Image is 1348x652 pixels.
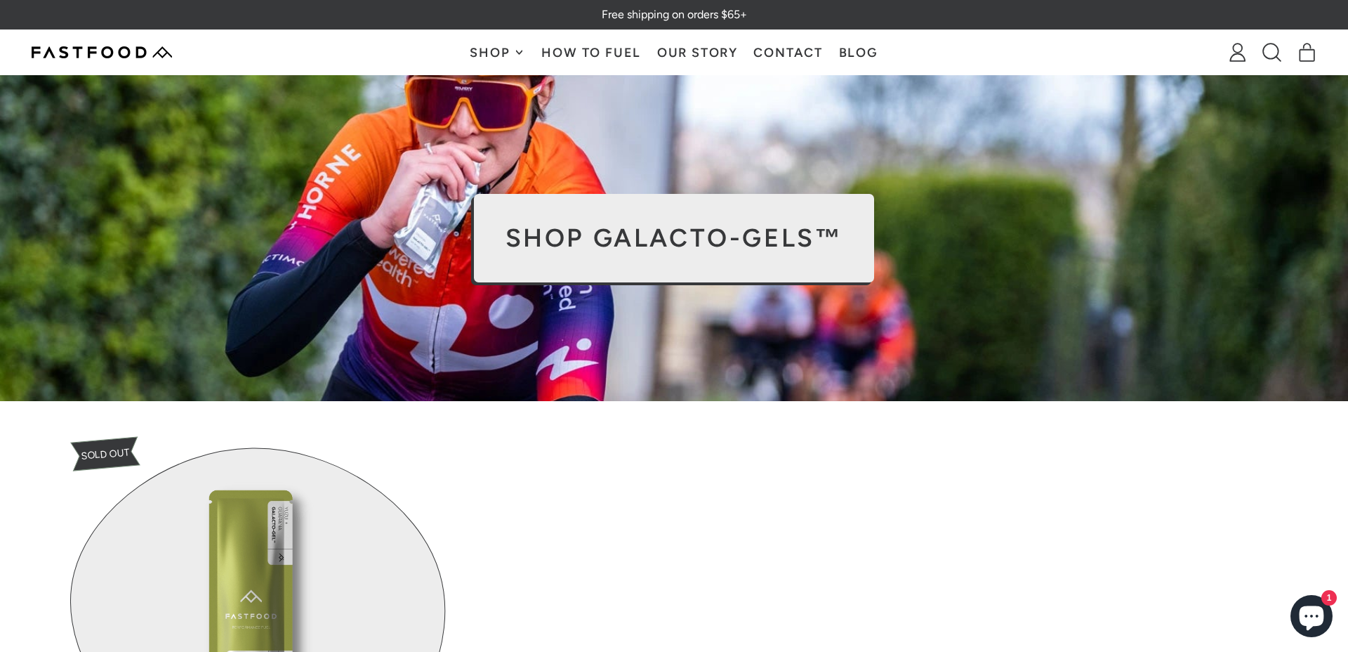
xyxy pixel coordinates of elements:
span: Shop [470,46,513,59]
inbox-online-store-chat: Shopify online store chat [1286,595,1337,641]
a: Blog [831,30,886,74]
a: Contact [746,30,831,74]
img: Fastfood [32,46,172,58]
a: How To Fuel [534,30,649,74]
a: Our Story [649,30,746,74]
button: Shop [462,30,534,74]
h2: Shop Galacto-Gels™ [505,226,843,251]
